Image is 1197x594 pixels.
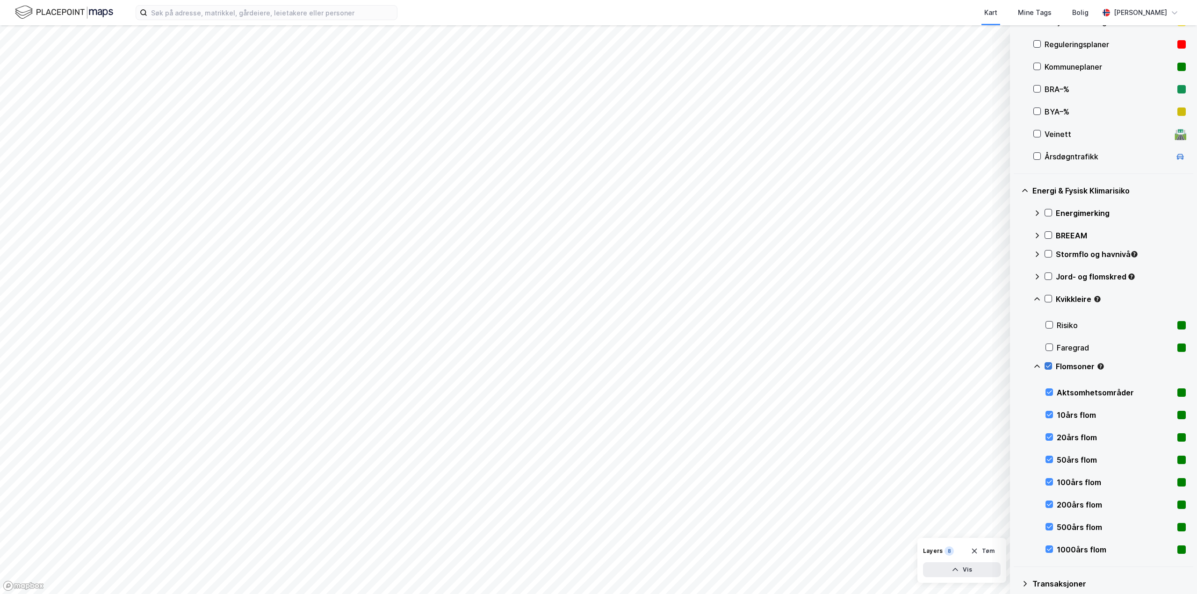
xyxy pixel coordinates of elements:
div: Flomsoner [1056,361,1186,372]
div: Kart [984,7,997,18]
div: Årsdøgntrafikk [1045,151,1171,162]
div: 1000års flom [1057,544,1174,555]
div: 🛣️ [1174,128,1187,140]
div: 10års flom [1057,409,1174,421]
div: BYA–% [1045,106,1174,117]
div: Kvikkleire [1056,293,1186,305]
div: Energimerking [1056,208,1186,219]
a: Mapbox homepage [3,580,44,591]
div: Aktsomhetsområder [1057,387,1174,398]
div: Kommuneplaner [1045,61,1174,72]
div: Layers [923,547,943,555]
div: Tooltip anchor [1096,362,1105,371]
div: Energi & Fysisk Klimarisiko [1032,185,1186,196]
button: Tøm [965,544,1001,558]
div: 20års flom [1057,432,1174,443]
div: Bolig [1072,7,1089,18]
div: Tooltip anchor [1093,295,1102,303]
div: Veinett [1045,129,1171,140]
button: Vis [923,562,1001,577]
div: Jord- og flomskred [1056,271,1186,282]
img: logo.f888ab2527a4732fd821a326f86c7f29.svg [15,4,113,21]
div: 500års flom [1057,522,1174,533]
div: 50års flom [1057,454,1174,465]
div: BRA–% [1045,84,1174,95]
div: Tooltip anchor [1130,250,1139,258]
div: Transaksjoner [1032,578,1186,589]
div: 200års flom [1057,499,1174,510]
div: Kontrollprogram for chat [1150,549,1197,594]
input: Søk på adresse, matrikkel, gårdeiere, leietakere eller personer [147,6,397,20]
div: Tooltip anchor [1127,272,1136,281]
iframe: Chat Widget [1150,549,1197,594]
div: Reguleringsplaner [1045,39,1174,50]
div: [PERSON_NAME] [1114,7,1167,18]
div: Risiko [1057,320,1174,331]
div: Mine Tags [1018,7,1052,18]
div: 8 [945,546,954,556]
div: 100års flom [1057,477,1174,488]
div: Faregrad [1057,342,1174,353]
div: BREEAM [1056,230,1186,241]
div: Stormflo og havnivå [1056,249,1186,260]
